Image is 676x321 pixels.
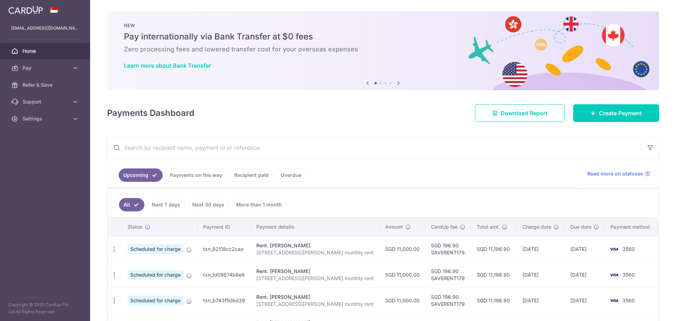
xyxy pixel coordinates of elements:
[124,23,642,28] p: NEW
[475,104,565,122] a: Download Report
[23,48,69,55] span: Home
[124,31,642,42] h5: Pay internationally via Bank Transfer at $0 fees
[607,296,621,305] img: Bank Card
[188,198,229,211] a: Next 30 days
[198,262,251,288] td: txn_1d09674b8e8
[380,262,425,288] td: SGD 11,000.00
[501,109,547,117] span: Download Report
[425,236,471,262] td: SGD 196.90 SAVERENT179
[565,262,605,288] td: [DATE]
[124,62,211,69] a: Learn more about Bank Transfer
[425,262,471,288] td: SGD 196.90 SAVERENT179
[198,288,251,313] td: txn_b743f50bd39
[230,168,273,182] a: Recipient paid
[622,297,635,303] span: 3560
[127,223,143,230] span: Status
[471,262,517,288] td: SGD 11,196.90
[119,168,163,182] a: Upcoming
[165,168,227,182] a: Payments on the way
[517,288,565,313] td: [DATE]
[605,218,658,236] th: Payment method
[23,81,69,88] span: Refer & Save
[119,198,144,211] a: All
[256,249,374,256] p: [STREET_ADDRESS][PERSON_NAME] monthly rent
[599,109,642,117] span: Create Payment
[107,107,194,119] h4: Payments Dashboard
[607,245,621,253] img: Bank Card
[622,246,635,252] span: 3560
[127,270,183,280] span: Scheduled for charge
[385,223,403,230] span: Amount
[425,288,471,313] td: SGD 196.90 SAVERENT179
[565,236,605,262] td: [DATE]
[256,275,374,282] p: [STREET_ADDRESS][PERSON_NAME] monthly rent
[147,198,185,211] a: Next 7 days
[256,294,374,301] div: Rent. [PERSON_NAME]
[8,6,43,14] img: CardUp
[124,45,642,54] h6: Zero processing fees and lowered transfer cost for your overseas expenses
[198,218,251,236] th: Payment ID
[471,236,517,262] td: SGD 11,196.90
[607,271,621,279] img: Bank Card
[380,236,425,262] td: SGD 11,000.00
[251,218,379,236] th: Payment details
[256,242,374,249] div: Rent. [PERSON_NAME]
[232,198,287,211] a: More than 1 month
[23,64,69,72] span: Pay
[11,25,79,32] p: [EMAIL_ADDRESS][DOMAIN_NAME]
[431,223,458,230] span: CardUp fee
[23,115,69,122] span: Settings
[587,170,643,177] span: Read more on statuses
[127,244,183,254] span: Scheduled for charge
[107,136,642,159] input: Search by recipient name, payment id or reference
[622,272,635,278] span: 3560
[107,11,659,90] img: Bank transfer banner
[471,288,517,313] td: SGD 11,196.90
[631,300,669,317] iframe: Opens a widget where you can find more information
[380,288,425,313] td: SGD 11,000.00
[256,301,374,308] p: [STREET_ADDRESS][PERSON_NAME] monthly rent
[573,104,659,122] a: Create Payment
[570,223,591,230] span: Due date
[587,170,650,177] a: Read more on statuses
[127,296,183,305] span: Scheduled for charge
[23,98,69,105] span: Support
[517,262,565,288] td: [DATE]
[276,168,306,182] a: Overdue
[522,223,551,230] span: Charge date
[256,268,374,275] div: Rent. [PERSON_NAME]
[517,236,565,262] td: [DATE]
[477,223,500,230] span: Total amt.
[565,288,605,313] td: [DATE]
[198,236,251,262] td: txn_92118cc2caa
